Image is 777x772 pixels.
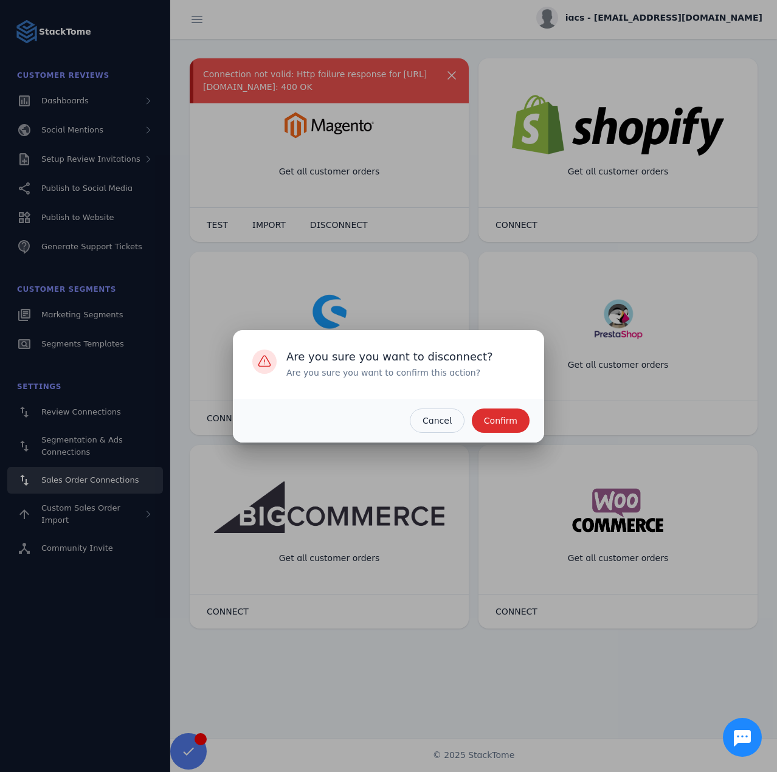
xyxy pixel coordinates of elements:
span: Confirm [484,416,517,425]
button: Confirm [472,408,530,433]
span: Cancel [423,416,452,425]
div: Are you sure you want to disconnect? [286,350,493,364]
div: Are you sure you want to confirm this action? [286,367,480,379]
button: Cancel [410,408,464,433]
